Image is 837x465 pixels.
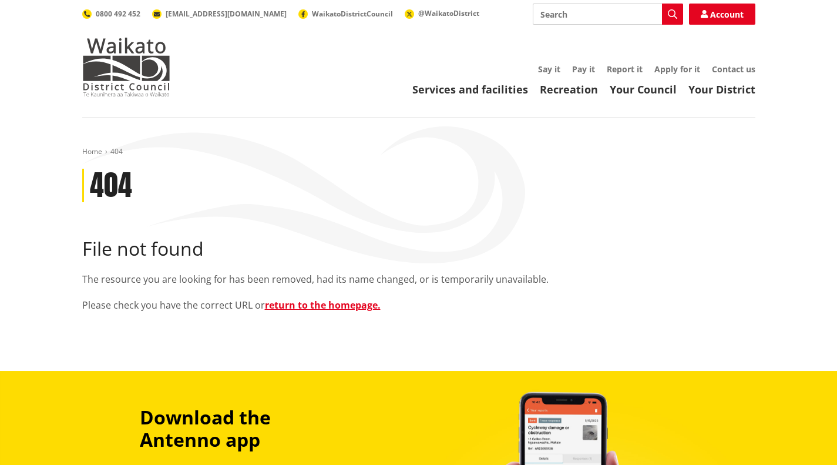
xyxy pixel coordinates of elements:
[654,63,700,75] a: Apply for it
[538,63,560,75] a: Say it
[418,8,479,18] span: @WaikatoDistrict
[405,8,479,18] a: @WaikatoDistrict
[607,63,643,75] a: Report it
[712,63,755,75] a: Contact us
[689,4,755,25] a: Account
[82,237,755,260] h2: File not found
[96,9,140,19] span: 0800 492 452
[110,146,123,156] span: 404
[152,9,287,19] a: [EMAIL_ADDRESS][DOMAIN_NAME]
[412,82,528,96] a: Services and facilities
[82,272,755,286] p: The resource you are looking for has been removed, had its name changed, or is temporarily unavai...
[688,82,755,96] a: Your District
[82,38,170,96] img: Waikato District Council - Te Kaunihera aa Takiwaa o Waikato
[572,63,595,75] a: Pay it
[82,298,755,312] p: Please check you have the correct URL or
[166,9,287,19] span: [EMAIL_ADDRESS][DOMAIN_NAME]
[540,82,598,96] a: Recreation
[140,406,352,451] h3: Download the Antenno app
[82,147,755,157] nav: breadcrumb
[312,9,393,19] span: WaikatoDistrictCouncil
[82,146,102,156] a: Home
[90,169,132,203] h1: 404
[610,82,677,96] a: Your Council
[265,299,381,312] a: return to the homepage.
[533,4,683,25] input: Search input
[82,9,140,19] a: 0800 492 452
[298,9,393,19] a: WaikatoDistrictCouncil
